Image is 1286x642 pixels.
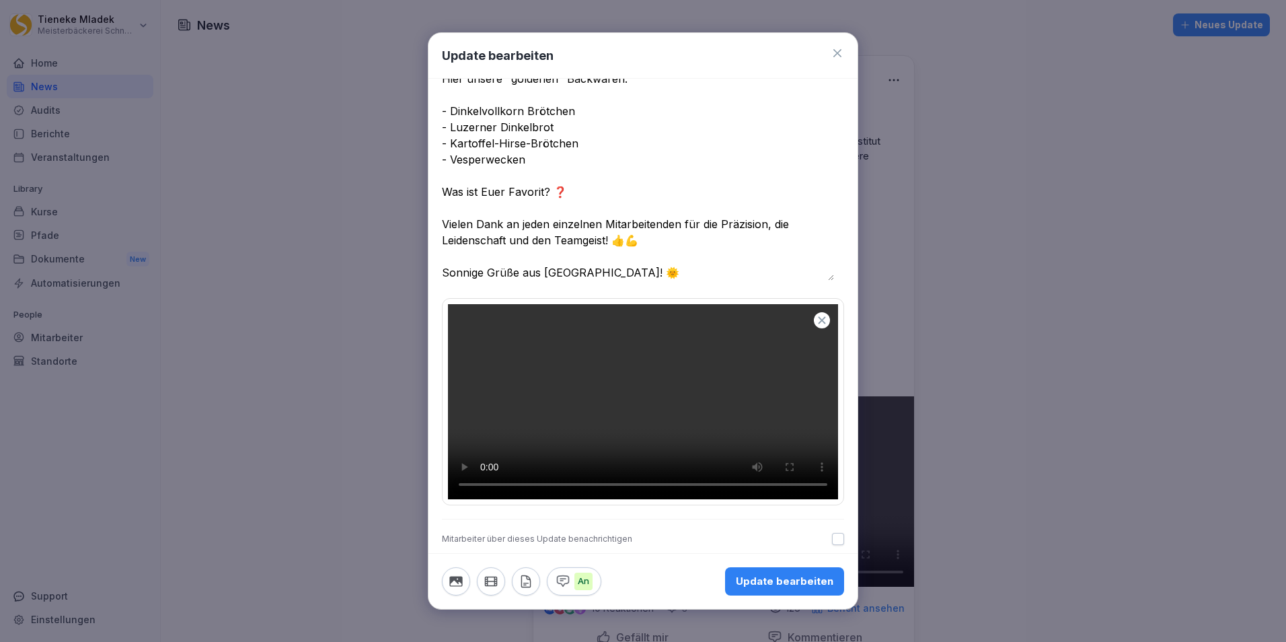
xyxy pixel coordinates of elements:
div: Mitarbeiter über dieses Update benachrichtigen [442,533,632,545]
button: Update bearbeiten [725,567,844,596]
button: An [547,567,601,596]
h1: Update bearbeiten [442,46,554,65]
p: An [574,573,593,590]
div: Update bearbeiten [736,574,833,589]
